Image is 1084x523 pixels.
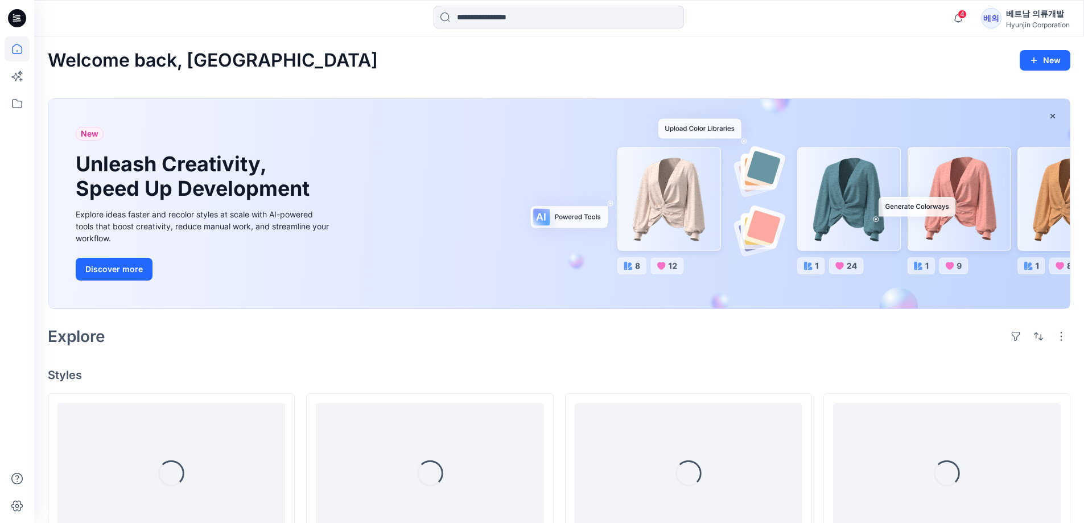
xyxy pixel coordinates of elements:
a: Discover more [76,258,332,281]
button: New [1020,50,1070,71]
span: New [81,127,98,141]
h1: Unleash Creativity, Speed Up Development [76,152,315,201]
div: 베트남 의류개발 [1006,7,1070,20]
button: Discover more [76,258,152,281]
span: 4 [958,10,967,19]
h2: Explore [48,327,105,345]
h4: Styles [48,368,1070,382]
div: Hyunjin Corporation [1006,20,1070,29]
div: 베의 [981,8,1001,28]
h2: Welcome back, [GEOGRAPHIC_DATA] [48,50,378,71]
div: Explore ideas faster and recolor styles at scale with AI-powered tools that boost creativity, red... [76,208,332,244]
